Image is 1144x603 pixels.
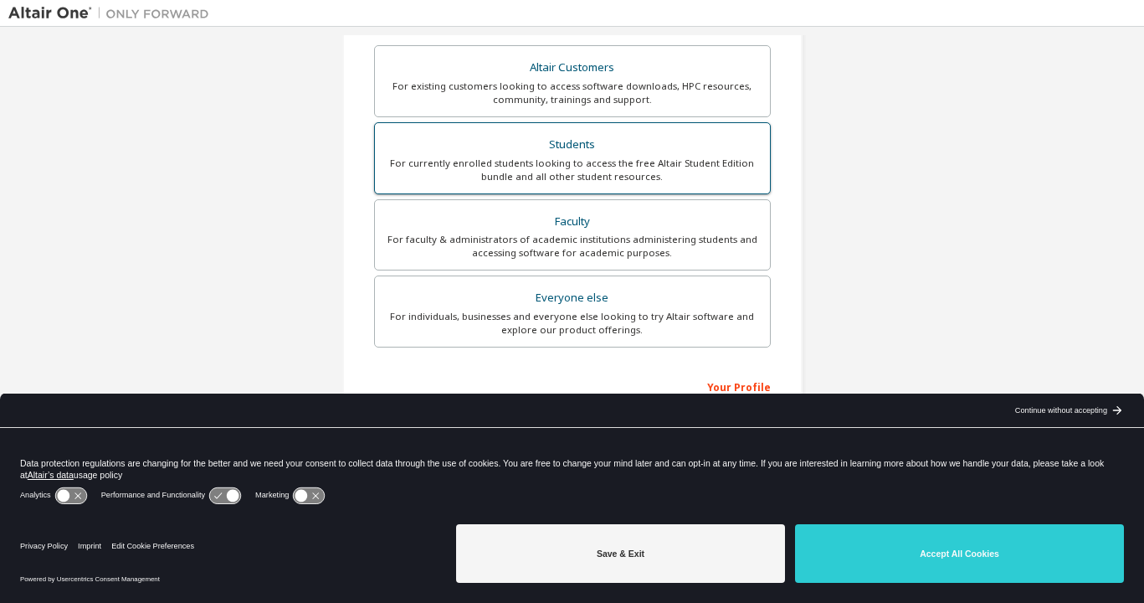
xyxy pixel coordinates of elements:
img: Altair One [8,5,218,22]
div: Students [385,133,760,157]
div: For existing customers looking to access software downloads, HPC resources, community, trainings ... [385,80,760,106]
div: Everyone else [385,286,760,310]
div: For faculty & administrators of academic institutions administering students and accessing softwa... [385,233,760,260]
div: For currently enrolled students looking to access the free Altair Student Edition bundle and all ... [385,157,760,183]
div: Your Profile [374,373,771,399]
div: Altair Customers [385,56,760,80]
div: Faculty [385,210,760,234]
div: For individuals, businesses and everyone else looking to try Altair software and explore our prod... [385,310,760,337]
